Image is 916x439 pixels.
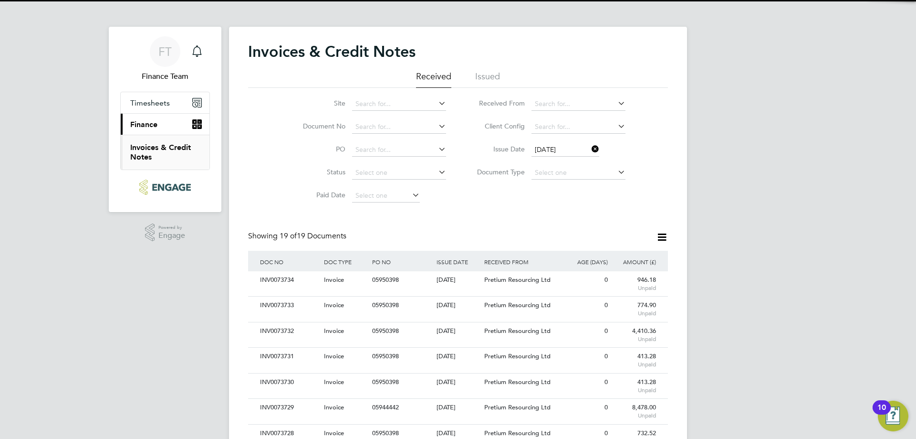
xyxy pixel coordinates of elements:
label: PO [291,145,345,153]
div: AMOUNT (£) [610,251,658,273]
div: Showing [248,231,348,241]
span: Pretium Resourcing Ltd [484,327,551,335]
span: 0 [604,378,608,386]
span: Invoice [324,276,344,284]
span: Unpaid [613,361,656,368]
input: Search for... [531,120,625,134]
input: Search for... [352,97,446,111]
span: Timesheets [130,98,170,107]
button: Finance [121,114,209,135]
div: RECEIVED FROM [482,251,562,273]
a: Invoices & Credit Notes [130,143,191,161]
nav: Main navigation [109,27,221,212]
div: 946.18 [610,271,658,296]
span: 0 [604,276,608,284]
img: ncclondon-logo-retina.png [139,180,190,195]
div: 10 [877,407,886,420]
input: Search for... [352,143,446,157]
div: [DATE] [434,399,482,417]
div: DOC NO [258,251,322,273]
div: [DATE] [434,297,482,314]
span: 0 [604,327,608,335]
label: Client Config [470,122,525,130]
div: INV0073731 [258,348,322,365]
li: Received [416,71,451,88]
span: 0 [604,301,608,309]
span: Finance Team [120,71,210,82]
div: ISSUE DATE [434,251,482,273]
label: Received From [470,99,525,107]
span: Invoice [324,327,344,335]
label: Paid Date [291,191,345,199]
li: Issued [475,71,500,88]
span: 19 Documents [280,231,346,241]
span: Pretium Resourcing Ltd [484,301,551,309]
span: 05944442 [372,403,399,411]
div: PO NO [370,251,434,273]
span: 05950398 [372,301,399,309]
span: Engage [158,232,185,240]
div: INV0073730 [258,374,322,391]
a: Powered byEngage [145,224,186,242]
label: Document Type [470,168,525,176]
div: DOC TYPE [322,251,370,273]
div: 413.28 [610,348,658,373]
div: 774.90 [610,297,658,321]
span: Unpaid [613,284,656,292]
div: [DATE] [434,271,482,289]
input: Select one [531,143,599,157]
div: Finance [121,135,209,170]
span: Unpaid [613,310,656,317]
span: Invoice [324,429,344,437]
div: AGE (DAYS) [562,251,610,273]
label: Site [291,99,345,107]
label: Issue Date [470,145,525,153]
div: [DATE] [434,322,482,340]
span: Finance [130,120,157,129]
div: INV0073734 [258,271,322,289]
span: 05950398 [372,429,399,437]
span: Invoice [324,378,344,386]
a: FTFinance Team [120,36,210,82]
div: INV0073729 [258,399,322,417]
div: INV0073733 [258,297,322,314]
button: Timesheets [121,92,209,113]
span: 05950398 [372,378,399,386]
input: Search for... [531,97,625,111]
label: Status [291,168,345,176]
span: 0 [604,429,608,437]
input: Select one [352,189,420,203]
span: Invoice [324,352,344,360]
span: 05950398 [372,276,399,284]
span: 05950398 [372,327,399,335]
input: Search for... [352,120,446,134]
div: 4,410.36 [610,322,658,347]
span: 0 [604,403,608,411]
button: Open Resource Center, 10 new notifications [878,401,908,431]
span: Pretium Resourcing Ltd [484,429,551,437]
div: 413.28 [610,374,658,398]
h2: Invoices & Credit Notes [248,42,416,61]
a: Go to home page [120,180,210,195]
span: Unpaid [613,412,656,419]
label: Document No [291,122,345,130]
span: Invoice [324,403,344,411]
span: FT [158,45,172,58]
span: Pretium Resourcing Ltd [484,403,551,411]
span: 19 of [280,231,297,241]
input: Select one [352,166,446,180]
div: [DATE] [434,348,482,365]
span: Pretium Resourcing Ltd [484,276,551,284]
div: 8,478.00 [610,399,658,424]
span: 05950398 [372,352,399,360]
span: Unpaid [613,335,656,343]
div: INV0073732 [258,322,322,340]
span: Powered by [158,224,185,232]
div: [DATE] [434,374,482,391]
span: Pretium Resourcing Ltd [484,378,551,386]
span: Invoice [324,301,344,309]
span: 0 [604,352,608,360]
span: Pretium Resourcing Ltd [484,352,551,360]
span: Unpaid [613,386,656,394]
input: Select one [531,166,625,180]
